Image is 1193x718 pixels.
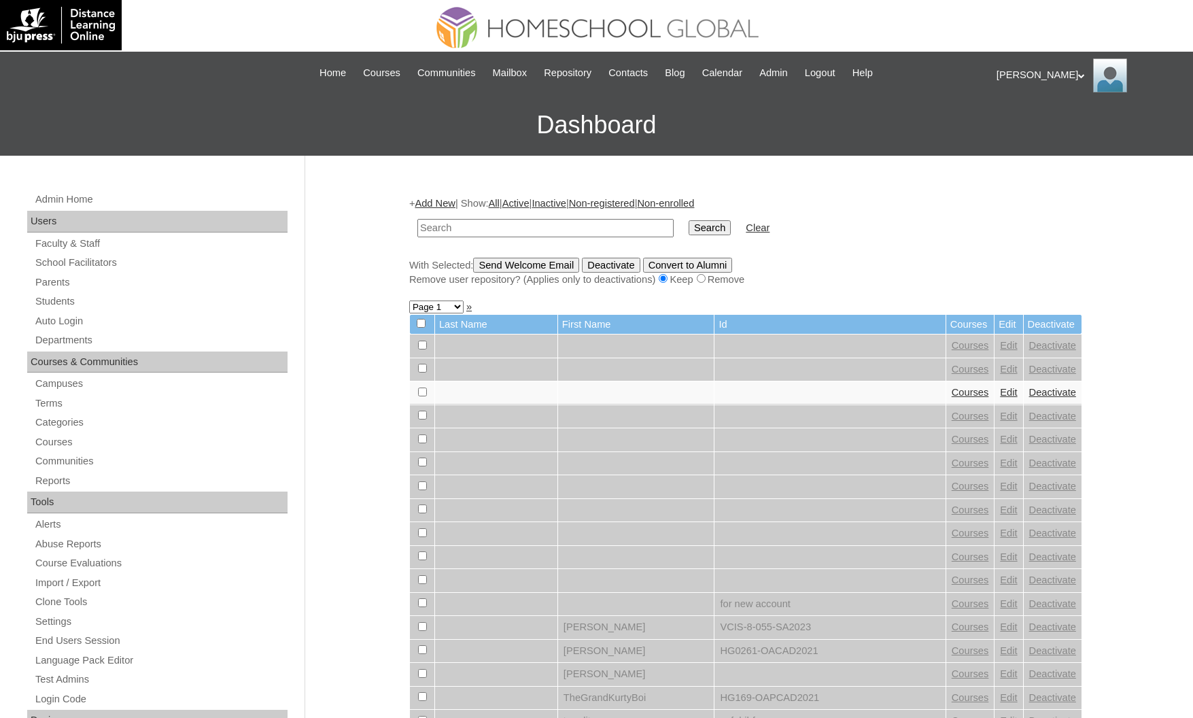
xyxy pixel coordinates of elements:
a: Courses [952,528,989,538]
a: Edit [1000,621,1017,632]
span: Logout [805,65,835,81]
a: Edit [1000,528,1017,538]
span: Calendar [702,65,742,81]
span: Admin [759,65,788,81]
a: Campuses [34,375,288,392]
a: Communities [411,65,483,81]
a: Non-registered [569,198,635,209]
a: Categories [34,414,288,431]
a: Clone Tools [34,594,288,611]
a: Edit [1000,411,1017,422]
a: Edit [1000,551,1017,562]
td: [PERSON_NAME] [558,663,714,686]
span: Communities [417,65,476,81]
a: Courses [34,434,288,451]
a: Home [313,65,353,81]
td: Id [714,315,945,335]
a: Courses [952,481,989,492]
a: Courses [952,411,989,422]
a: Inactive [532,198,566,209]
a: End Users Session [34,632,288,649]
div: [PERSON_NAME] [997,58,1179,92]
span: Help [852,65,873,81]
td: VCIS-8-055-SA2023 [714,616,945,639]
td: Last Name [435,315,557,335]
a: Alerts [34,516,288,533]
a: Faculty & Staff [34,235,288,252]
input: Search [417,219,674,237]
a: Deactivate [1029,411,1076,422]
td: for new account [714,593,945,616]
div: Users [27,211,288,233]
div: With Selected: [409,258,1082,287]
a: Courses [952,387,989,398]
span: Mailbox [493,65,528,81]
a: Deactivate [1029,387,1076,398]
a: Add New [415,198,455,209]
a: Help [846,65,880,81]
a: Course Evaluations [34,555,288,572]
a: Edit [1000,598,1017,609]
a: Edit [1000,692,1017,703]
a: Deactivate [1029,505,1076,515]
td: Deactivate [1024,315,1082,335]
div: Courses & Communities [27,352,288,373]
a: Deactivate [1029,621,1076,632]
a: Deactivate [1029,364,1076,375]
td: Edit [995,315,1022,335]
a: Courses [952,692,989,703]
div: + | Show: | | | | [409,196,1082,286]
input: Deactivate [582,258,640,273]
a: Admin Home [34,191,288,208]
a: Departments [34,332,288,349]
a: Edit [1000,645,1017,656]
input: Search [689,220,731,235]
a: Calendar [695,65,749,81]
img: Ariane Ebuen [1093,58,1127,92]
a: Repository [537,65,598,81]
span: Home [319,65,346,81]
a: Deactivate [1029,692,1076,703]
a: Abuse Reports [34,536,288,553]
a: Courses [952,598,989,609]
a: School Facilitators [34,254,288,271]
div: Tools [27,492,288,513]
a: Courses [952,364,989,375]
a: Auto Login [34,313,288,330]
a: Edit [1000,575,1017,585]
a: Courses [952,340,989,351]
a: Active [502,198,530,209]
a: Courses [952,645,989,656]
h3: Dashboard [7,95,1186,156]
td: HG169-OAPCAD2021 [714,687,945,710]
a: Courses [952,668,989,679]
span: Contacts [608,65,648,81]
span: Courses [363,65,400,81]
a: Mailbox [486,65,534,81]
a: Courses [952,551,989,562]
a: Students [34,293,288,310]
a: Logout [798,65,842,81]
a: Deactivate [1029,528,1076,538]
td: First Name [558,315,714,335]
a: Non-enrolled [637,198,694,209]
span: Blog [665,65,685,81]
a: Edit [1000,340,1017,351]
input: Send Welcome Email [473,258,579,273]
span: Repository [544,65,591,81]
a: Courses [356,65,407,81]
a: Contacts [602,65,655,81]
a: Deactivate [1029,481,1076,492]
td: [PERSON_NAME] [558,616,714,639]
a: All [489,198,500,209]
a: Login Code [34,691,288,708]
input: Convert to Alumni [643,258,733,273]
a: Courses [952,434,989,445]
a: Parents [34,274,288,291]
a: Settings [34,613,288,630]
a: Courses [952,621,989,632]
a: Edit [1000,505,1017,515]
a: Deactivate [1029,575,1076,585]
td: TheGrandKurtyBoi [558,687,714,710]
a: Courses [952,505,989,515]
